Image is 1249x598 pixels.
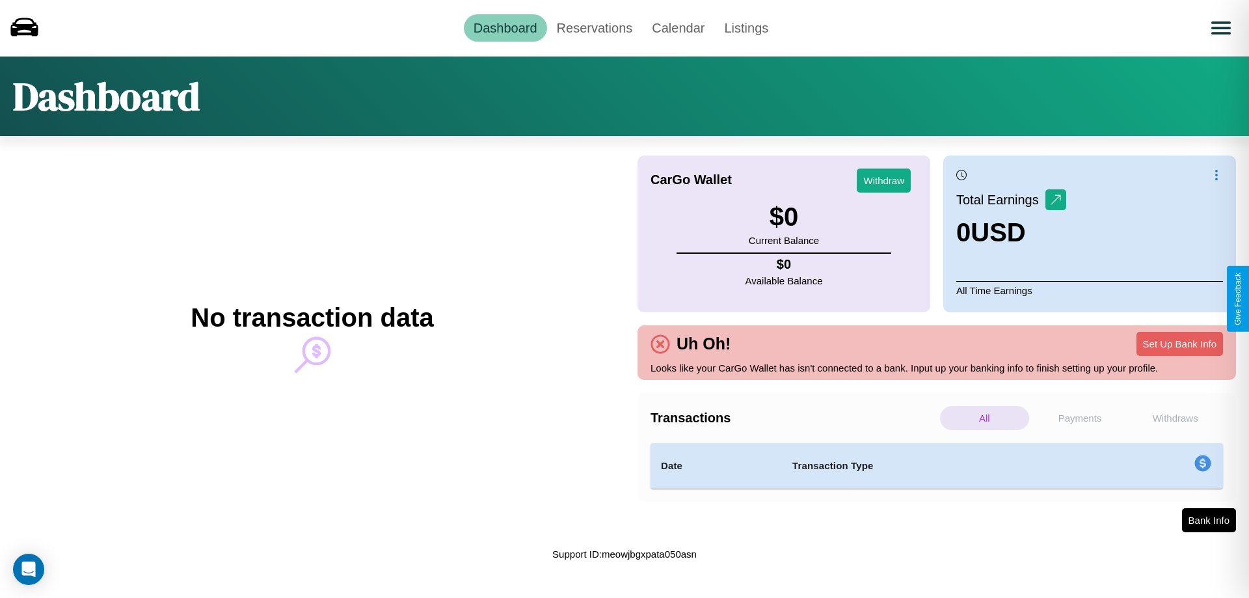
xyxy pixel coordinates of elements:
h4: Transaction Type [792,458,1088,474]
h1: Dashboard [13,70,200,123]
div: Open Intercom Messenger [13,554,44,585]
p: Total Earnings [956,188,1045,211]
h4: Transactions [651,411,937,426]
p: Available Balance [745,272,823,290]
button: Bank Info [1182,508,1236,532]
h3: 0 USD [956,218,1066,247]
button: Open menu [1203,10,1239,46]
a: Dashboard [464,14,547,42]
h4: CarGo Wallet [651,172,732,187]
button: Withdraw [857,169,911,193]
a: Listings [714,14,778,42]
p: Payments [1036,406,1125,430]
p: Support ID: meowjbgxpata050asn [552,545,697,563]
p: Looks like your CarGo Wallet has isn't connected to a bank. Input up your banking info to finish ... [651,359,1223,377]
a: Calendar [642,14,714,42]
h4: Uh Oh! [670,334,737,353]
a: Reservations [547,14,643,42]
table: simple table [651,443,1223,489]
p: All [940,406,1029,430]
h3: $ 0 [749,202,819,232]
button: Set Up Bank Info [1136,332,1223,356]
h4: Date [661,458,772,474]
p: Withdraws [1131,406,1220,430]
p: Current Balance [749,232,819,249]
h4: $ 0 [745,257,823,272]
div: Give Feedback [1233,273,1242,325]
p: All Time Earnings [956,281,1223,299]
h2: No transaction data [191,303,433,333]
